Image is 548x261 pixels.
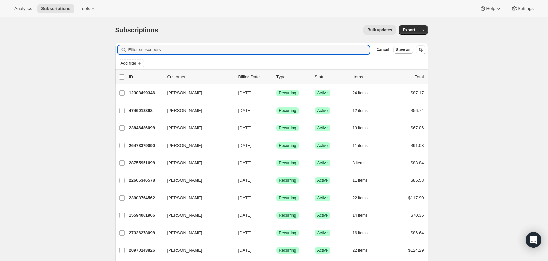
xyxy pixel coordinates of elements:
[507,4,537,13] button: Settings
[129,193,424,203] div: 23903764562[PERSON_NAME][DATE]SuccessRecurringSuccessActive22 items$117.90
[317,178,328,183] span: Active
[238,195,252,200] span: [DATE]
[411,178,424,183] span: $85.58
[129,195,162,201] p: 23903764562
[129,74,162,80] p: ID
[129,247,162,254] p: 20970143826
[399,25,419,35] button: Export
[353,88,375,98] button: 24 items
[353,141,375,150] button: 11 items
[396,47,411,52] span: Save as
[238,143,252,148] span: [DATE]
[411,143,424,148] span: $91.03
[363,25,396,35] button: Bulk updates
[163,175,229,186] button: [PERSON_NAME]
[11,4,36,13] button: Analytics
[353,193,375,203] button: 22 items
[163,228,229,238] button: [PERSON_NAME]
[411,230,424,235] span: $86.64
[279,125,296,131] span: Recurring
[129,125,162,131] p: 23846486098
[238,160,252,165] span: [DATE]
[279,213,296,218] span: Recurring
[129,142,162,149] p: 26478379090
[129,158,424,168] div: 28755951698[PERSON_NAME][DATE]SuccessRecurringSuccessActive8 items$83.84
[276,74,309,80] div: Type
[353,123,375,133] button: 19 items
[167,247,202,254] span: [PERSON_NAME]
[353,74,386,80] div: Items
[315,74,348,80] p: Status
[393,46,413,54] button: Save as
[526,232,541,248] div: Open Intercom Messenger
[279,143,296,148] span: Recurring
[167,195,202,201] span: [PERSON_NAME]
[129,177,162,184] p: 22666346578
[317,125,328,131] span: Active
[317,90,328,96] span: Active
[238,125,252,130] span: [DATE]
[403,27,415,33] span: Export
[167,125,202,131] span: [PERSON_NAME]
[129,88,424,98] div: 12303499346[PERSON_NAME][DATE]SuccessRecurringSuccessActive24 items$87.17
[486,6,495,11] span: Help
[129,141,424,150] div: 26478379090[PERSON_NAME][DATE]SuccessRecurringSuccessActive11 items$91.03
[411,160,424,165] span: $83.84
[411,108,424,113] span: $56.74
[279,248,296,253] span: Recurring
[317,248,328,253] span: Active
[411,125,424,130] span: $67.06
[238,248,252,253] span: [DATE]
[37,4,74,13] button: Subscriptions
[129,90,162,96] p: 12303499346
[317,160,328,166] span: Active
[76,4,100,13] button: Tools
[353,178,368,183] span: 11 items
[163,210,229,221] button: [PERSON_NAME]
[353,125,368,131] span: 19 items
[415,74,424,80] p: Total
[129,160,162,166] p: 28755951698
[129,74,424,80] div: IDCustomerBilling DateTypeStatusItemsTotal
[408,195,424,200] span: $117.90
[163,193,229,203] button: [PERSON_NAME]
[167,160,202,166] span: [PERSON_NAME]
[129,228,424,238] div: 27336278098[PERSON_NAME][DATE]SuccessRecurringSuccessActive16 items$86.64
[279,195,296,201] span: Recurring
[408,248,424,253] span: $124.29
[167,212,202,219] span: [PERSON_NAME]
[129,107,162,114] p: 4746018898
[353,143,368,148] span: 11 items
[163,105,229,116] button: [PERSON_NAME]
[317,108,328,113] span: Active
[353,195,368,201] span: 22 items
[317,195,328,201] span: Active
[129,211,424,220] div: 15594061906[PERSON_NAME][DATE]SuccessRecurringSuccessActive14 items$70.35
[353,108,368,113] span: 12 items
[279,230,296,236] span: Recurring
[367,27,392,33] span: Bulk updates
[121,61,136,66] span: Add filter
[353,228,375,238] button: 16 items
[353,160,366,166] span: 8 items
[238,213,252,218] span: [DATE]
[167,107,202,114] span: [PERSON_NAME]
[167,230,202,236] span: [PERSON_NAME]
[80,6,90,11] span: Tools
[238,230,252,235] span: [DATE]
[353,246,375,255] button: 22 items
[129,176,424,185] div: 22666346578[PERSON_NAME][DATE]SuccessRecurringSuccessActive11 items$85.58
[238,108,252,113] span: [DATE]
[279,90,296,96] span: Recurring
[353,90,368,96] span: 24 items
[317,213,328,218] span: Active
[129,246,424,255] div: 20970143826[PERSON_NAME][DATE]SuccessRecurringSuccessActive22 items$124.29
[374,46,392,54] button: Cancel
[163,123,229,133] button: [PERSON_NAME]
[279,108,296,113] span: Recurring
[129,123,424,133] div: 23846486098[PERSON_NAME][DATE]SuccessRecurringSuccessActive19 items$67.06
[317,143,328,148] span: Active
[167,74,233,80] p: Customer
[163,88,229,98] button: [PERSON_NAME]
[163,140,229,151] button: [PERSON_NAME]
